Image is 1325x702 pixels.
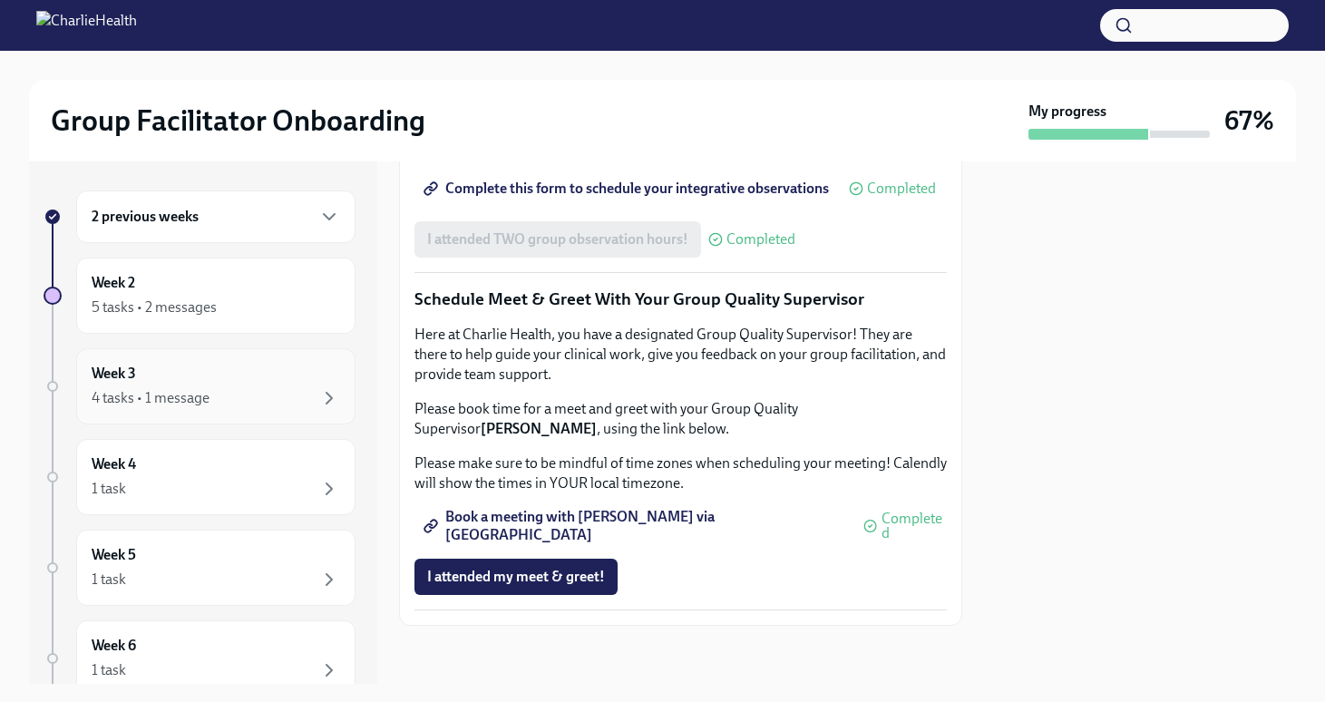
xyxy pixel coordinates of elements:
[414,399,947,439] p: Please book time for a meet and greet with your Group Quality Supervisor , using the link below.
[92,388,209,408] div: 4 tasks • 1 message
[92,454,136,474] h6: Week 4
[427,180,829,198] span: Complete this form to schedule your integrative observations
[414,325,947,385] p: Here at Charlie Health, you have a designated Group Quality Supervisor! They are there to help gu...
[44,348,356,424] a: Week 34 tasks • 1 message
[1224,104,1274,137] h3: 67%
[92,660,126,680] div: 1 task
[414,508,856,544] a: Book a meeting with [PERSON_NAME] via [GEOGRAPHIC_DATA]
[92,636,136,656] h6: Week 6
[414,453,947,493] p: Please make sure to be mindful of time zones when scheduling your meeting! Calendly will show the...
[36,11,137,40] img: CharlieHealth
[414,288,947,311] p: Schedule Meet & Greet With Your Group Quality Supervisor
[414,171,842,207] a: Complete this form to schedule your integrative observations
[92,273,135,293] h6: Week 2
[1028,102,1106,122] strong: My progress
[44,439,356,515] a: Week 41 task
[92,364,136,384] h6: Week 3
[92,207,199,227] h6: 2 previous weeks
[44,530,356,606] a: Week 51 task
[92,545,136,565] h6: Week 5
[726,232,795,247] span: Completed
[44,258,356,334] a: Week 25 tasks • 2 messages
[92,479,126,499] div: 1 task
[414,559,618,595] button: I attended my meet & greet!
[44,620,356,697] a: Week 61 task
[92,570,126,590] div: 1 task
[481,420,597,437] strong: [PERSON_NAME]
[427,517,843,535] span: Book a meeting with [PERSON_NAME] via [GEOGRAPHIC_DATA]
[76,190,356,243] div: 2 previous weeks
[882,512,947,541] span: Completed
[51,102,425,139] h2: Group Facilitator Onboarding
[867,181,936,196] span: Completed
[427,568,605,586] span: I attended my meet & greet!
[92,297,217,317] div: 5 tasks • 2 messages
